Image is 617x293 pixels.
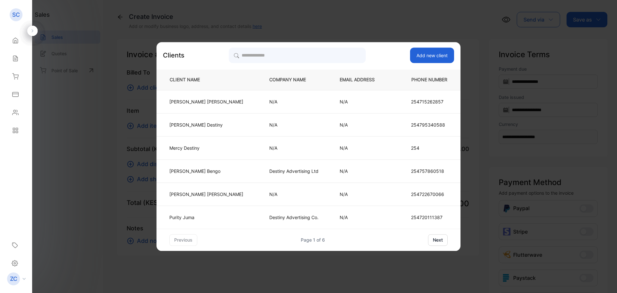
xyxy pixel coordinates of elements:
[169,98,243,105] p: [PERSON_NAME] [PERSON_NAME]
[269,98,318,105] p: N/A
[411,214,448,221] p: 254720111387
[169,191,243,198] p: [PERSON_NAME] [PERSON_NAME]
[340,168,385,174] p: N/A
[169,234,197,246] button: previous
[169,214,243,221] p: Purity Juma
[340,191,385,198] p: N/A
[340,98,385,105] p: N/A
[169,168,243,174] p: [PERSON_NAME] Bengo
[411,191,448,198] p: 254722670066
[411,145,448,151] p: 254
[269,191,318,198] p: N/A
[411,98,448,105] p: 254715262857
[169,145,243,151] p: Mercy Destiny
[411,168,448,174] p: 254757860518
[269,121,318,128] p: N/A
[410,48,454,63] button: Add new client
[163,50,184,60] p: Clients
[269,214,318,221] p: Destiny Advertising Co.
[12,11,20,19] p: SC
[301,236,325,243] div: Page 1 of 6
[340,214,385,221] p: N/A
[10,275,17,283] p: ZC
[340,76,385,83] p: EMAIL ADDRESS
[169,121,243,128] p: [PERSON_NAME] Destiny
[269,168,318,174] p: Destiny Advertising Ltd
[167,76,248,83] p: CLIENT NAME
[269,76,318,83] p: COMPANY NAME
[406,76,450,83] p: PHONE NUMBER
[340,145,385,151] p: N/A
[411,121,448,128] p: 254795340588
[269,145,318,151] p: N/A
[428,234,448,246] button: next
[340,121,385,128] p: N/A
